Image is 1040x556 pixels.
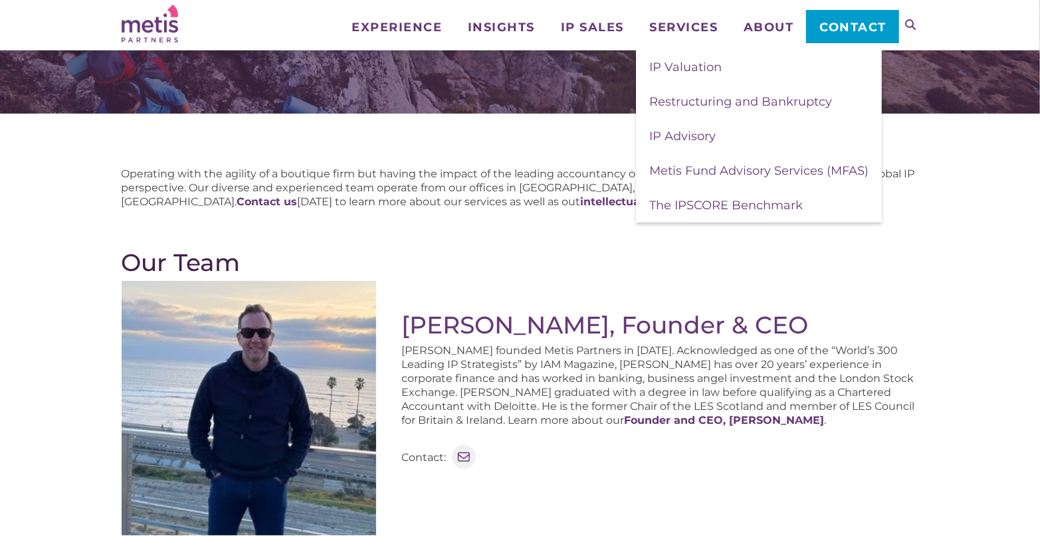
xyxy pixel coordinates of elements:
[744,21,794,33] span: About
[401,343,919,427] p: [PERSON_NAME] founded Metis Partners in [DATE]. Acknowledged as one of the “World’s 300 Leading I...
[561,21,624,33] span: IP Sales
[401,450,446,464] p: Contact:
[649,129,716,143] span: IP Advisory
[352,21,442,33] span: Experience
[401,310,808,339] a: [PERSON_NAME], Founder & CEO
[649,60,722,74] span: IP Valuation
[122,5,178,43] img: Metis Partners
[649,94,832,109] span: Restructuring and Bankruptcy
[468,21,535,33] span: Insights
[819,21,886,33] span: Contact
[636,188,882,223] a: The IPSCORE Benchmark
[636,50,882,84] a: IP Valuation
[581,195,722,208] a: intellectual property sold
[806,10,898,43] a: Contact
[649,198,803,213] span: The IPSCORE Benchmark
[636,153,882,188] a: Metis Fund Advisory Services (MFAS)
[237,195,298,208] a: Contact us
[122,167,919,209] p: Operating with the agility of a boutique firm but having the impact of the leading accountancy or...
[649,163,869,178] span: Metis Fund Advisory Services (MFAS)
[636,84,882,119] a: Restructuring and Bankruptcy
[636,119,882,153] a: IP Advisory
[122,248,919,276] h2: Our Team
[649,21,718,33] span: Services
[624,414,824,426] a: Founder and CEO, [PERSON_NAME]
